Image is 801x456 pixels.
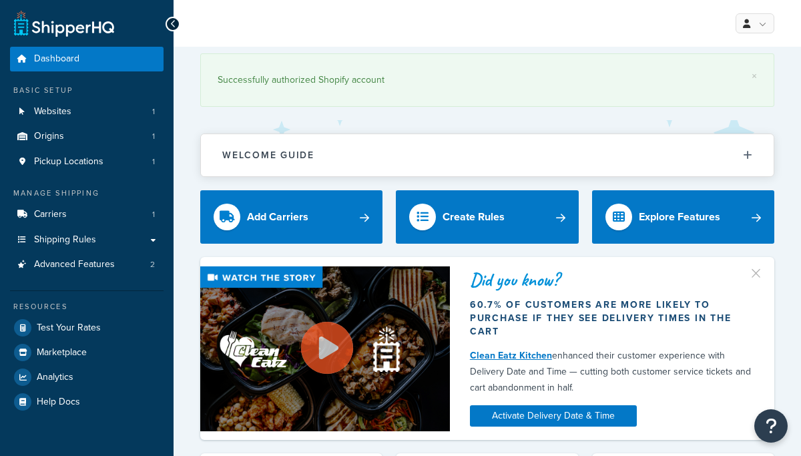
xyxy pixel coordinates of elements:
span: Dashboard [34,53,79,65]
div: Explore Features [639,208,720,226]
div: Basic Setup [10,85,164,96]
span: Analytics [37,372,73,383]
li: Carriers [10,202,164,227]
a: Marketplace [10,340,164,365]
span: Advanced Features [34,259,115,270]
a: Help Docs [10,390,164,414]
a: Shipping Rules [10,228,164,252]
span: Carriers [34,209,67,220]
div: Add Carriers [247,208,308,226]
a: Pickup Locations1 [10,150,164,174]
a: × [752,71,757,81]
span: Shipping Rules [34,234,96,246]
span: Test Your Rates [37,322,101,334]
li: Websites [10,99,164,124]
div: Successfully authorized Shopify account [218,71,757,89]
a: Test Your Rates [10,316,164,340]
span: Websites [34,106,71,118]
div: enhanced their customer experience with Delivery Date and Time — cutting both customer service ti... [470,348,754,396]
span: Marketplace [37,347,87,359]
button: Open Resource Center [754,409,788,443]
div: 60.7% of customers are more likely to purchase if they see delivery times in the cart [470,298,754,338]
a: Add Carriers [200,190,382,244]
span: 1 [152,209,155,220]
a: Carriers1 [10,202,164,227]
span: Pickup Locations [34,156,103,168]
a: Analytics [10,365,164,389]
button: Welcome Guide [201,134,774,176]
a: Websites1 [10,99,164,124]
div: Manage Shipping [10,188,164,199]
a: Origins1 [10,124,164,149]
span: Origins [34,131,64,142]
span: 1 [152,131,155,142]
a: Create Rules [396,190,578,244]
a: Dashboard [10,47,164,71]
li: Advanced Features [10,252,164,277]
a: Activate Delivery Date & Time [470,405,637,427]
a: Clean Eatz Kitchen [470,349,552,363]
span: Help Docs [37,397,80,408]
span: 1 [152,106,155,118]
li: Origins [10,124,164,149]
div: Did you know? [470,270,754,289]
span: 1 [152,156,155,168]
li: Pickup Locations [10,150,164,174]
span: 2 [150,259,155,270]
h2: Welcome Guide [222,150,314,160]
div: Create Rules [443,208,505,226]
a: Explore Features [592,190,774,244]
img: Video thumbnail [200,266,450,431]
div: Resources [10,301,164,312]
a: Advanced Features2 [10,252,164,277]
